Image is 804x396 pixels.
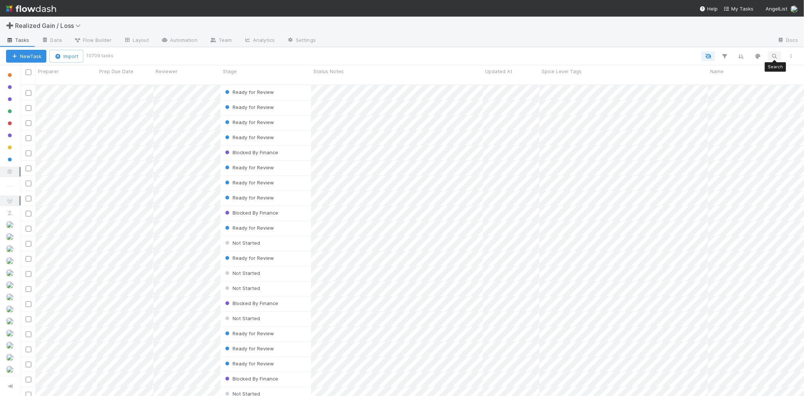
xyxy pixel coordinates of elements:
[26,196,31,201] input: Toggle Row Selected
[224,134,274,140] span: Ready for Review
[26,316,31,322] input: Toggle Row Selected
[224,149,278,155] span: Blocked By Finance
[542,68,582,75] span: Spice Level Tags
[224,299,278,307] div: Blocked By Finance
[118,35,155,47] a: Layout
[26,271,31,277] input: Toggle Row Selected
[155,35,204,47] a: Automation
[224,225,274,231] span: Ready for Review
[224,134,274,141] div: Ready for Review
[224,180,274,186] span: Ready for Review
[224,89,274,95] span: Ready for Review
[6,366,14,373] img: avatar_37569647-1c78-4889-accf-88c08d42a236.png
[204,35,238,47] a: Team
[26,377,31,382] input: Toggle Row Selected
[35,35,68,47] a: Data
[313,68,344,75] span: Status Notes
[26,332,31,337] input: Toggle Row Selected
[224,103,274,111] div: Ready for Review
[6,22,14,29] span: ➕
[700,5,718,12] div: Help
[26,241,31,247] input: Toggle Row Selected
[26,135,31,141] input: Toggle Row Selected
[6,281,14,289] img: avatar_bc42736a-3f00-4d10-a11d-d22e63cdc729.png
[49,50,83,63] button: Import
[6,245,14,253] img: avatar_04ed6c9e-3b93-401c-8c3a-8fad1b1fc72c.png
[224,224,274,232] div: Ready for Review
[238,35,281,47] a: Analytics
[6,318,14,325] img: avatar_711f55b7-5a46-40da-996f-bc93b6b86381.png
[6,221,14,229] img: avatar_55a2f090-1307-4765-93b4-f04da16234ba.png
[224,360,274,367] div: Ready for Review
[26,181,31,186] input: Toggle Row Selected
[771,35,804,47] a: Docs
[724,6,753,12] span: My Tasks
[224,239,260,247] div: Not Started
[26,286,31,292] input: Toggle Row Selected
[6,2,56,15] img: logo-inverted-e16ddd16eac7371096b0.svg
[26,90,31,96] input: Toggle Row Selected
[6,354,14,361] img: avatar_66854b90-094e-431f-b713-6ac88429a2b8.png
[74,36,112,44] span: Flow Builder
[26,226,31,232] input: Toggle Row Selected
[224,195,274,201] span: Ready for Review
[6,330,14,337] img: avatar_c8e523dd-415a-4cf0-87a3-4b787501e7b6.png
[224,164,274,170] span: Ready for Review
[224,345,274,352] div: Ready for Review
[68,35,118,47] a: Flow Builder
[224,269,260,277] div: Not Started
[224,149,278,156] div: Blocked By Finance
[224,285,260,291] span: Not Started
[26,120,31,126] input: Toggle Row Selected
[26,347,31,352] input: Toggle Row Selected
[224,88,274,96] div: Ready for Review
[224,300,278,306] span: Blocked By Finance
[224,254,274,262] div: Ready for Review
[224,179,274,186] div: Ready for Review
[224,118,274,126] div: Ready for Review
[281,35,322,47] a: Settings
[26,166,31,171] input: Toggle Row Selected
[156,68,178,75] span: Reviewer
[224,119,274,125] span: Ready for Review
[224,240,260,246] span: Not Started
[86,52,113,59] small: 10709 tasks
[26,362,31,367] input: Toggle Row Selected
[26,301,31,307] input: Toggle Row Selected
[224,330,274,336] span: Ready for Review
[224,284,260,292] div: Not Started
[6,36,29,44] span: Tasks
[485,68,512,75] span: Updated At
[224,210,278,216] span: Blocked By Finance
[710,68,724,75] span: Name
[99,68,133,75] span: Prep Due Date
[224,164,274,171] div: Ready for Review
[224,345,274,351] span: Ready for Review
[6,50,46,63] button: NewTask
[6,269,14,277] img: avatar_1c2f0edd-858e-4812-ac14-2a8986687c67.png
[224,315,260,321] span: Not Started
[26,211,31,216] input: Toggle Row Selected
[223,68,237,75] span: Stage
[6,342,14,349] img: avatar_de77a991-7322-4664-a63d-98ba485ee9e0.png
[6,257,14,265] img: avatar_cfa6ccaa-c7d9-46b3-b608-2ec56ecf97ad.png
[766,6,787,12] span: AngelList
[15,22,84,29] span: Realized Gain / Loss
[6,293,14,301] img: avatar_e41e7ae5-e7d9-4d8d-9f56-31b0d7a2f4fd.png
[224,361,274,367] span: Ready for Review
[724,5,753,12] a: My Tasks
[26,150,31,156] input: Toggle Row Selected
[224,255,274,261] span: Ready for Review
[224,270,260,276] span: Not Started
[224,194,274,201] div: Ready for Review
[790,5,798,13] img: avatar_66854b90-094e-431f-b713-6ac88429a2b8.png
[224,104,274,110] span: Ready for Review
[26,256,31,262] input: Toggle Row Selected
[26,69,31,75] input: Toggle All Rows Selected
[224,315,260,322] div: Not Started
[6,233,14,241] img: avatar_45ea4894-10ca-450f-982d-dabe3bd75b0b.png
[224,376,278,382] span: Blocked By Finance
[6,305,14,313] img: avatar_d45d11ee-0024-4901-936f-9df0a9cc3b4e.png
[224,330,274,337] div: Ready for Review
